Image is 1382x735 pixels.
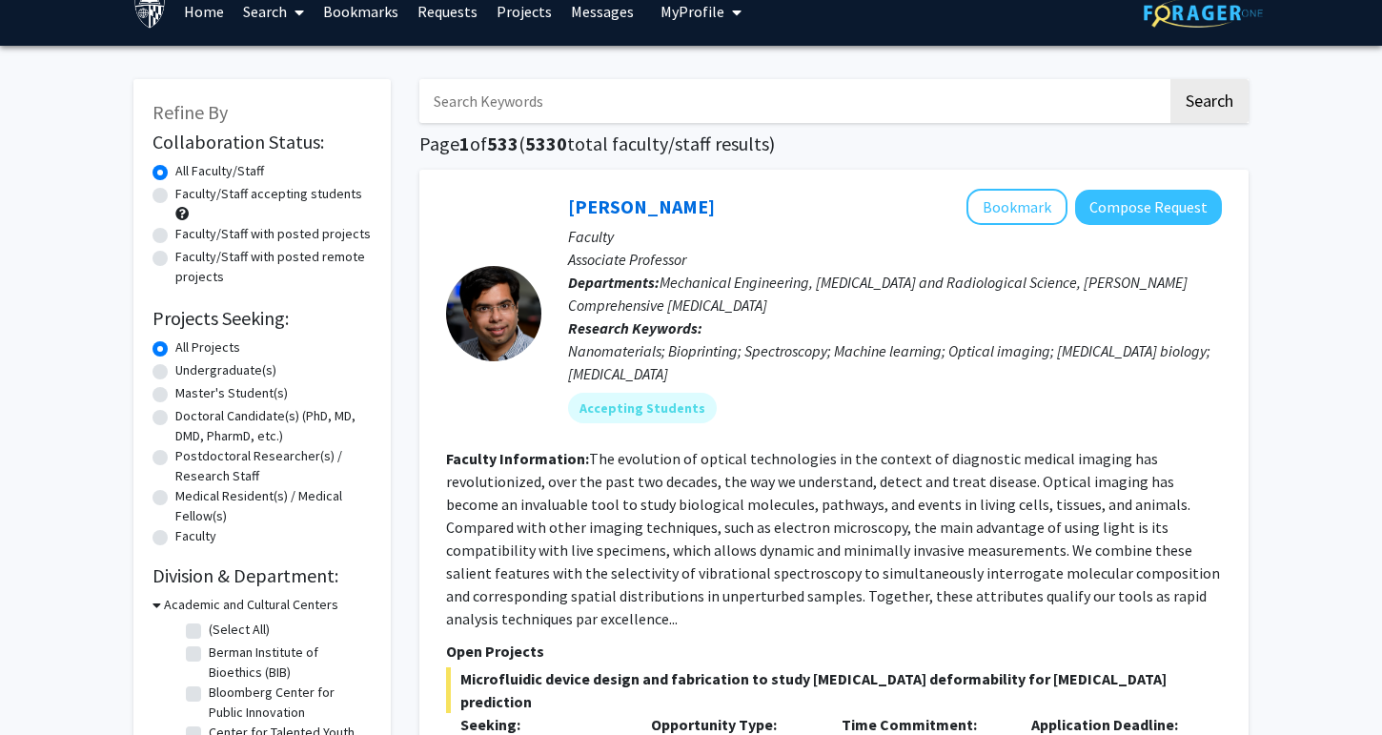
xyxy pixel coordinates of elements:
h2: Collaboration Status: [152,131,372,153]
span: 5330 [525,132,567,155]
label: Medical Resident(s) / Medical Fellow(s) [175,486,372,526]
label: All Projects [175,337,240,357]
fg-read-more: The evolution of optical technologies in the context of diagnostic medical imaging has revolution... [446,449,1220,628]
span: Mechanical Engineering, [MEDICAL_DATA] and Radiological Science, [PERSON_NAME] Comprehensive [MED... [568,273,1188,315]
span: Refine By [152,100,228,124]
label: Postdoctoral Researcher(s) / Research Staff [175,446,372,486]
span: 1 [459,132,470,155]
b: Faculty Information: [446,449,589,468]
p: Faculty [568,225,1222,248]
a: [PERSON_NAME] [568,194,715,218]
label: Bloomberg Center for Public Innovation [209,683,367,723]
p: Associate Professor [568,248,1222,271]
div: Nanomaterials; Bioprinting; Spectroscopy; Machine learning; Optical imaging; [MEDICAL_DATA] biolo... [568,339,1222,385]
span: Microfluidic device design and fabrication to study [MEDICAL_DATA] deformability for [MEDICAL_DAT... [446,667,1222,713]
h3: Academic and Cultural Centers [164,595,338,615]
h1: Page of ( total faculty/staff results) [419,133,1249,155]
mat-chip: Accepting Students [568,393,717,423]
label: Doctoral Candidate(s) (PhD, MD, DMD, PharmD, etc.) [175,406,372,446]
h2: Projects Seeking: [152,307,372,330]
input: Search Keywords [419,79,1168,123]
p: Open Projects [446,640,1222,663]
label: Berman Institute of Bioethics (BIB) [209,643,367,683]
label: Faculty [175,526,216,546]
button: Add Ishan Barman to Bookmarks [966,189,1067,225]
b: Research Keywords: [568,318,702,337]
label: All Faculty/Staff [175,161,264,181]
label: Undergraduate(s) [175,360,276,380]
span: My Profile [661,2,724,21]
span: 533 [487,132,518,155]
label: Faculty/Staff with posted remote projects [175,247,372,287]
b: Departments: [568,273,660,292]
h2: Division & Department: [152,564,372,587]
iframe: Chat [14,649,81,721]
label: Faculty/Staff with posted projects [175,224,371,244]
label: Faculty/Staff accepting students [175,184,362,204]
label: (Select All) [209,620,270,640]
button: Search [1170,79,1249,123]
button: Compose Request to Ishan Barman [1075,190,1222,225]
label: Master's Student(s) [175,383,288,403]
